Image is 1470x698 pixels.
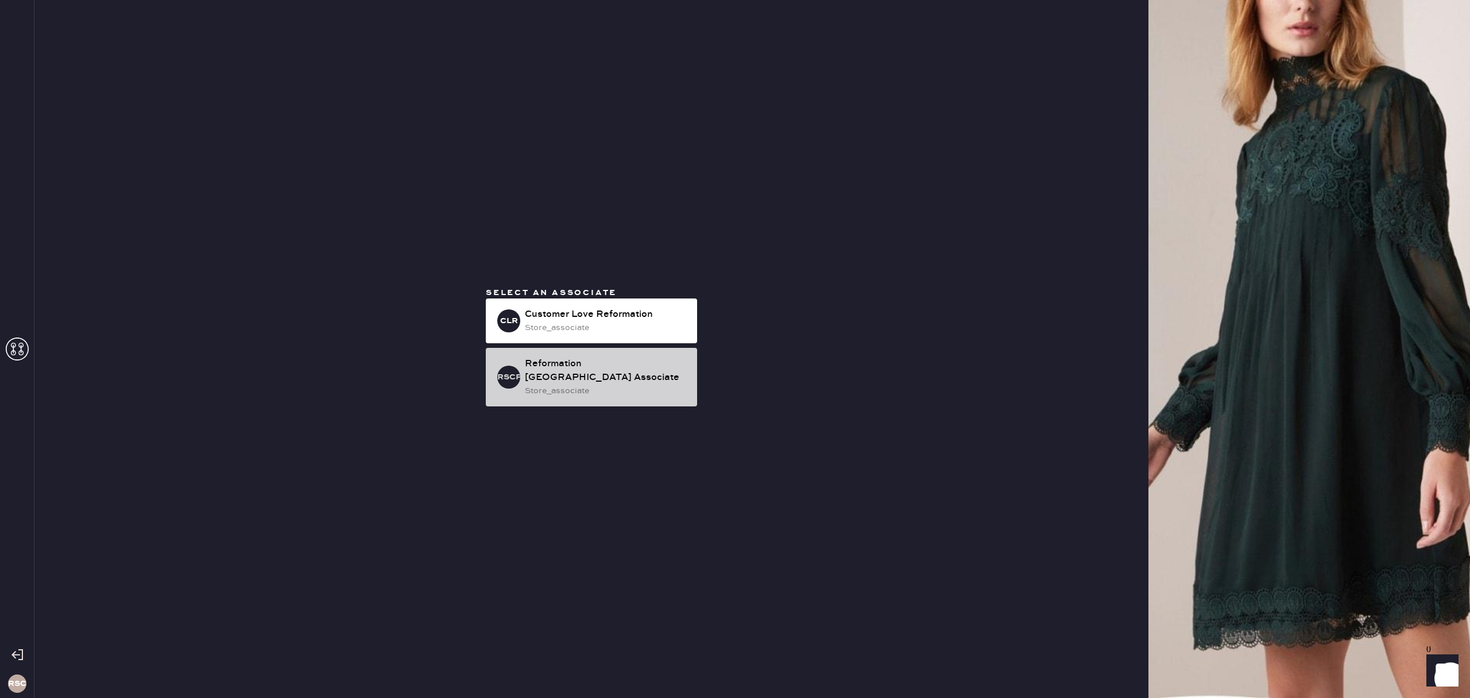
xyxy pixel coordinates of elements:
div: store_associate [525,385,688,397]
div: Reformation [GEOGRAPHIC_DATA] Associate [525,357,688,385]
span: Select an associate [486,288,617,298]
h3: RSCPA [497,373,520,381]
h3: CLR [500,317,518,325]
div: Customer Love Reformation [525,308,688,321]
iframe: Front Chat [1415,646,1465,696]
h3: RSCP [8,680,26,688]
div: store_associate [525,321,688,334]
